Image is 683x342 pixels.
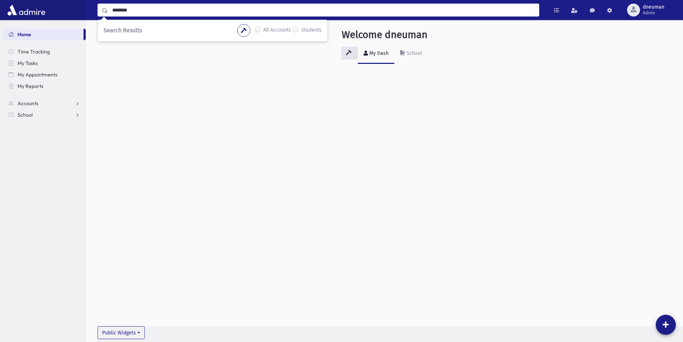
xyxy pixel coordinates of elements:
[405,50,422,56] div: School
[643,4,664,10] span: dneuman
[3,69,86,80] a: My Appointments
[263,26,291,35] label: All Accounts
[18,71,57,78] span: My Appointments
[3,46,86,57] a: Time Tracking
[358,44,394,64] a: My Dash
[394,44,428,64] a: School
[98,326,145,339] button: Public Widgets
[3,57,86,69] a: My Tasks
[108,4,539,17] input: Search
[3,98,86,109] a: Accounts
[18,100,38,107] span: Accounts
[643,10,664,16] span: Admin
[342,29,427,41] h3: Welcome dneuman
[18,60,38,66] span: My Tasks
[18,48,50,55] span: Time Tracking
[368,50,389,56] div: My Dash
[18,112,33,118] span: School
[3,29,84,40] a: Home
[104,27,142,34] span: Search Results
[3,80,86,92] a: My Reports
[18,31,31,38] span: Home
[18,83,43,89] span: My Reports
[6,3,47,17] img: AdmirePro
[3,109,86,121] a: School
[301,26,322,35] label: Students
